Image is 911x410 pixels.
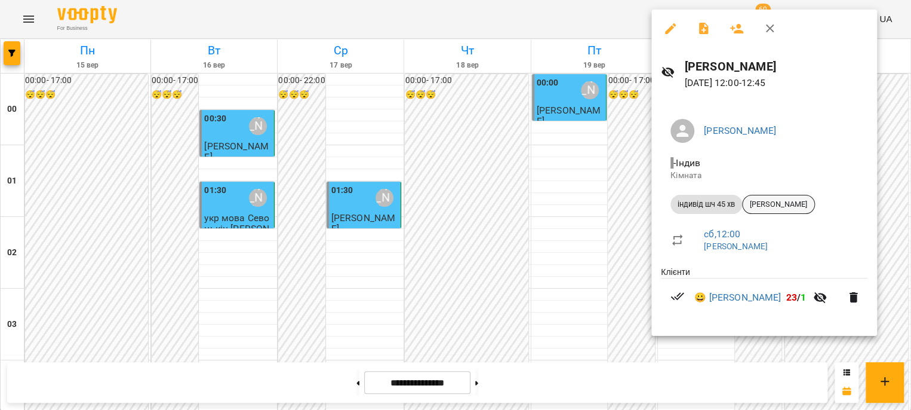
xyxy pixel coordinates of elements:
[786,292,796,303] span: 23
[742,195,815,214] div: [PERSON_NAME]
[694,290,781,305] a: 😀 [PERSON_NAME]
[685,76,868,90] p: [DATE] 12:00 - 12:45
[704,241,768,251] a: [PERSON_NAME]
[704,228,740,240] a: сб , 12:00
[743,199,814,210] span: [PERSON_NAME]
[670,289,685,304] svg: Візит сплачено
[786,292,806,303] b: /
[670,157,703,169] span: - Індив
[670,199,742,210] span: індивід шч 45 хв
[670,170,858,182] p: Кімната
[704,125,776,136] a: [PERSON_NAME]
[685,57,868,76] h6: [PERSON_NAME]
[801,292,806,303] span: 1
[661,266,867,322] ul: Клієнти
